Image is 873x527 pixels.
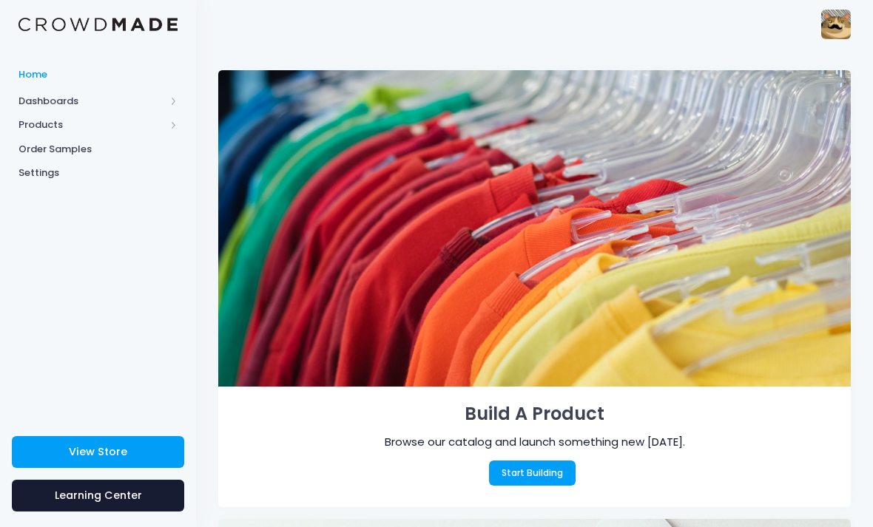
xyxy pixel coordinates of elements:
[821,10,851,39] img: User
[18,94,165,109] span: Dashboards
[12,480,184,511] a: Learning Center
[264,434,806,450] div: Browse our catalog and launch something new [DATE].
[18,18,178,32] img: Logo
[18,118,165,132] span: Products
[12,436,184,468] a: View Store
[18,142,178,157] span: Order Samples
[240,398,829,429] h1: Build A Product
[69,444,127,459] span: View Store
[18,67,178,82] span: Home
[489,460,576,486] a: Start Building
[18,166,178,180] span: Settings
[55,488,142,503] span: Learning Center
